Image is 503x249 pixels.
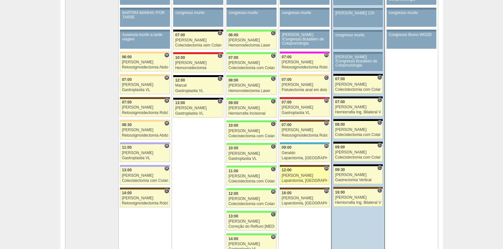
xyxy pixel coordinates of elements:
a: C 14:00 [PERSON_NAME] Retossigmoidectomia Robótica [120,189,170,207]
span: Consultório [218,99,222,104]
div: [PERSON_NAME] [335,105,381,109]
div: [PERSON_NAME] [228,152,275,156]
span: Consultório [324,75,329,80]
div: Retossigmoidectomia Abdominal VL [122,65,168,69]
div: Key: Aviso [280,30,329,32]
div: [PERSON_NAME] [282,174,328,178]
a: C 06:00 [PERSON_NAME] Hemorroidectomia Laser [226,32,276,49]
div: [PERSON_NAME] [228,129,275,133]
div: Key: Santa Joana [280,120,329,122]
div: Retossigmoidectomia Robótica [122,111,168,115]
a: congresso murilo [333,32,383,49]
div: [PERSON_NAME] [175,106,221,110]
a: H 07:00 [PERSON_NAME] Retossigmoidectomia Robótica [120,99,170,117]
span: Consultório [271,76,276,81]
a: H 12:00 [PERSON_NAME] Laparotomia, [GEOGRAPHIC_DATA], Drenagem, Bridas [280,167,329,185]
span: Consultório [218,53,222,58]
div: Congresso Bruno WGDD [389,33,434,37]
span: 07:00 [282,55,292,59]
div: Key: Aviso [226,8,276,10]
span: 09:00 [282,145,292,150]
span: 12:00 [175,78,185,82]
a: C 12:00 Marcal Gastroplastia VL [173,77,223,95]
div: Laparotomia, [GEOGRAPHIC_DATA], Drenagem, Bridas [282,179,328,183]
div: Herniorrafia Incisional [228,111,275,116]
div: [PERSON_NAME] [122,174,168,178]
div: [PERSON_NAME] /Congresso Brasileiro de Coloproctologia [282,33,327,46]
div: Colecistectomia com Colangiografia VL [335,155,381,160]
div: [PERSON_NAME] [122,151,168,155]
div: Colecistectomia com Colangiografia VL [228,66,275,70]
div: [PERSON_NAME] [335,196,381,200]
span: 07:00 [122,77,132,82]
span: 07:00 [282,123,292,127]
div: [PERSON_NAME] [228,242,275,246]
div: Key: Aviso [333,8,383,10]
div: Geraldo [282,151,328,155]
div: [PERSON_NAME] [228,38,275,42]
span: Hospital [271,234,276,239]
span: 08:00 [335,122,345,127]
span: 13:00 [228,214,238,218]
div: BARTIRA MANHÃ/ IFOR TARDE [122,11,168,19]
div: Ausencia murilo a tarde viagem [122,33,168,41]
div: [PERSON_NAME] 12h [336,11,381,15]
span: Consultório [271,121,276,126]
div: Key: Brasil [226,143,276,145]
span: Hospital [324,98,329,103]
span: 16:00 [335,190,345,195]
div: Key: Aviso [387,30,436,32]
span: 06:00 [228,33,238,37]
div: [PERSON_NAME] [175,38,221,42]
a: H 13:00 [PERSON_NAME] Colecistectomia com Colangiografia VL [120,167,170,185]
span: 16:00 [282,191,292,195]
div: [PERSON_NAME] [228,83,275,88]
div: Key: Aviso [387,8,436,10]
div: congresso murilo [282,11,327,15]
a: C 07:00 [PERSON_NAME] Herniorrafia Ing. Bilateral VL [333,98,383,116]
div: Key: Bartira [120,74,170,76]
div: [PERSON_NAME] [228,174,275,178]
div: [PERSON_NAME] [122,105,168,110]
div: Key: Aviso [173,8,223,10]
div: Key: Brasil [226,188,276,190]
span: Consultório [377,188,382,193]
a: H 08:30 [PERSON_NAME] Retossigmoidectomia Abdominal VL [120,122,170,139]
div: [PERSON_NAME] [228,106,275,110]
div: Gastrectomia Vertical [335,178,381,182]
div: congresso murilo [336,33,381,37]
div: Key: Santa Joana [280,188,329,189]
div: Laparotomia, [GEOGRAPHIC_DATA], Drenagem, Bridas VL [282,156,328,160]
div: Key: Bartira [280,74,329,76]
a: C 08:00 [PERSON_NAME] Hemorroidectomia Laser [226,77,276,95]
span: Consultório [164,189,169,194]
a: C 08:00 [PERSON_NAME] Colecistectomia com Colangiografia VL [333,121,383,139]
div: Hemorroidectomia Laser [228,43,275,47]
span: 07:00 [175,33,185,37]
div: Hemorroidectomia Laser [228,89,275,93]
div: Retossigmoidectomia Robótica [282,65,328,69]
a: C 07:00 [PERSON_NAME] Colecistectomia sem Colangiografia VL [173,32,223,49]
div: [PERSON_NAME] /Congresso Brasileiro de Coloproctologia [336,55,381,68]
div: Key: Aviso [280,8,329,10]
span: 11:00 [228,169,238,173]
div: Key: Christóvão da Gama [120,165,170,167]
span: 07:00 [282,100,292,104]
a: congresso murilo [173,10,223,27]
span: 07:00 [282,77,292,82]
div: congresso murilo [229,11,274,15]
div: Laparotomia, [GEOGRAPHIC_DATA], Drenagem, Bridas [282,201,328,205]
span: 07:00 [335,100,345,104]
div: Herniorrafia Ing. Bilateral VL [335,110,381,114]
span: Consultório [271,99,276,104]
span: Consultório [377,97,382,103]
span: 10:00 [228,123,238,128]
a: C 13:00 [PERSON_NAME] Gastroplastia VL [173,100,223,117]
span: Consultório [271,144,276,149]
div: Key: Blanc [333,96,383,98]
div: Gastroplastia VL [228,157,275,161]
span: 08:30 [122,123,132,127]
span: Consultório [377,120,382,125]
div: Colecistectomia com Colangiografia VL [228,134,275,138]
div: [PERSON_NAME] [282,60,328,64]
